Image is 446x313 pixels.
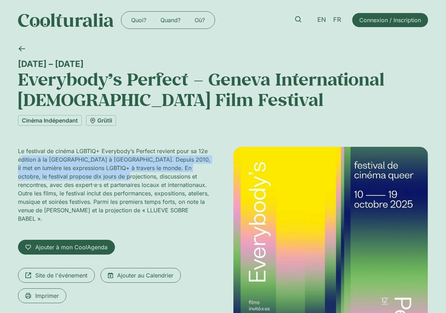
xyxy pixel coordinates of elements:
a: Connexion / Inscription [352,13,428,27]
p: Le festival de cinéma LGBTIQ+ Everybody’s Perfect revient pour sa 12e édition à la [GEOGRAPHIC_DA... [18,147,213,223]
a: FR [330,15,345,25]
a: Imprimer [18,288,66,303]
span: Ajouter au Calendrier [117,271,173,280]
div: [DATE] – [DATE] [18,59,428,69]
h1: Everybody’s Perfect – Geneva International [DEMOGRAPHIC_DATA] Film Festival [18,69,428,109]
a: Quoi? [124,14,153,26]
span: EN [317,16,326,24]
span: Site de l'événement [35,271,87,280]
span: Ajouter à mon CoolAgenda [35,243,108,251]
a: Site de l'événement [18,268,95,283]
a: Ajouter au Calendrier [100,268,181,283]
a: Où? [188,14,212,26]
span: Imprimer [35,292,59,300]
a: Quand? [153,14,188,26]
a: Cinéma Indépendant [18,115,82,126]
span: FR [333,16,341,24]
a: EN [314,15,330,25]
a: Grütli [86,115,116,126]
a: Ajouter à mon CoolAgenda [18,240,115,255]
span: Connexion / Inscription [359,16,421,24]
nav: Menu [124,14,212,26]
